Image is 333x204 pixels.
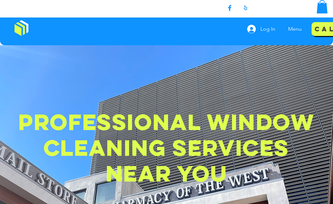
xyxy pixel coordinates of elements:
img: Facebook [226,4,234,12]
span: Professional Window Cleaning Services Near You [18,108,314,187]
img: Window Cleaning Budds, Affordable window cleaning services near me in Los Angeles [15,20,28,36]
img: Yelp! [242,4,250,12]
ul: Social Bar [226,4,250,12]
nav: Site [283,21,309,37]
button: Log In [243,23,280,35]
p: Menu [285,21,305,37]
span: Log In [258,25,278,33]
div: Menu [283,21,309,37]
